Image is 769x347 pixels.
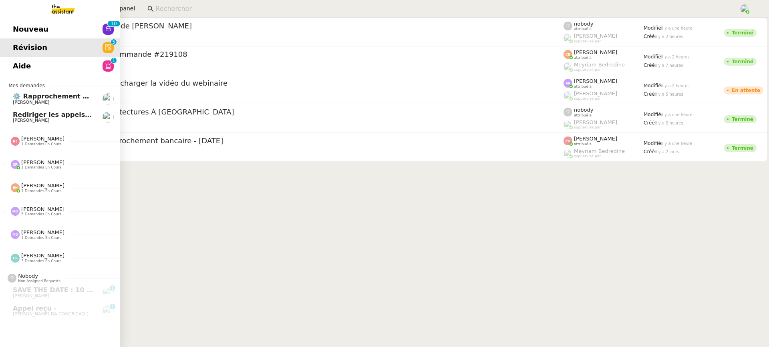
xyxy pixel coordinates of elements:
[574,119,617,125] span: [PERSON_NAME]
[655,121,683,125] span: il y a 2 heures
[574,125,601,130] span: suppervisé par
[21,159,64,165] span: [PERSON_NAME]
[112,39,115,46] p: 5
[13,92,114,100] span: ⚙️ Rapprochement bancaire
[574,49,617,55] span: [PERSON_NAME]
[655,150,679,154] span: il y a 2 jours
[41,137,564,144] span: COMPTABILITE - Rapprochement bancaire - [DATE]
[41,61,564,72] app-user-detailed-label: client
[13,311,114,317] span: [PERSON_NAME] DA CONCEICAO (thermisure)
[103,93,114,104] img: users%2FZAFXFIaOftf5WR54ZWPI2chrP4e2%2Favatar%2F37d67975-0ae7-4b49-8879-2c14f609ece3
[574,107,593,113] span: nobody
[13,286,233,294] span: SAVE THE DATE : 10 ans ça se fête ! Rendez-vous le [DATE]...
[103,112,114,123] img: users%2FfjlNmCTkLiVoA3HQjY3GA5JXGxb2%2Favatar%2Fstarofservice_97480retdsc0392.png
[574,33,617,39] span: [PERSON_NAME]
[11,230,20,239] img: svg
[644,83,661,88] span: Modifié
[574,84,592,89] span: attribué à
[110,304,115,309] nz-badge-sup: 1
[574,62,625,68] span: Meyriam Bedredine
[111,21,114,28] p: 1
[564,149,572,158] img: users%2FaellJyylmXSg4jqeVbanehhyYJm1%2Favatar%2Fprofile-pic%20(4).png
[11,207,20,216] img: svg
[103,305,114,317] img: users%2FhitvUqURzfdVsA8TDJwjiRfjLnH2%2Favatar%2Flogo-thermisure.png
[661,84,690,88] span: il y a 2 heures
[21,236,61,240] span: 1 demandes en cours
[41,32,564,43] app-user-detailed-label: client
[564,136,572,145] img: svg
[644,25,661,31] span: Modifié
[564,136,644,146] app-user-label: attribué à
[13,60,31,72] span: Aide
[111,39,117,45] nz-badge-sup: 5
[564,119,644,130] app-user-label: suppervisé par
[574,113,592,118] span: attribué à
[13,118,49,123] span: [PERSON_NAME]
[644,140,661,146] span: Modifié
[732,146,753,150] div: Terminé
[41,22,564,30] span: Traiter la candidature de [PERSON_NAME]
[644,54,661,60] span: Modifié
[644,112,661,117] span: Modifié
[661,55,690,59] span: il y a 2 heures
[732,88,760,93] div: En attente
[644,91,655,97] span: Créé
[13,23,48,35] span: Nouveau
[41,51,564,58] span: Solde payé pour la commande #219108
[41,90,564,100] app-user-detailed-label: client
[21,206,64,212] span: [PERSON_NAME]
[564,33,644,43] app-user-label: suppervisé par
[574,27,592,31] span: attribué à
[644,34,655,39] span: Créé
[655,92,683,96] span: il y a 5 heures
[644,62,655,68] span: Créé
[11,137,20,146] img: svg
[111,304,114,311] p: 1
[574,56,592,60] span: attribué à
[564,21,644,31] app-user-label: attribué à
[41,148,564,158] app-user-detailed-label: client
[564,90,644,101] app-user-label: suppervisé par
[107,21,120,26] nz-badge-sup: 10
[661,141,693,146] span: il y a une heure
[732,30,753,35] div: Terminé
[564,79,572,88] img: svg
[564,148,644,158] app-user-label: suppervisé par
[21,136,64,142] span: [PERSON_NAME]
[11,183,20,192] img: svg
[574,142,592,146] span: attribué à
[13,293,49,299] span: [PERSON_NAME]
[574,68,601,72] span: suppervisé par
[564,91,572,100] img: users%2FyQfMwtYgTqhRP2YHWHmG2s2LYaD3%2Favatar%2Fprofile-pic.png
[661,112,693,117] span: il y a une heure
[21,165,61,170] span: 1 demandes en cours
[21,183,64,189] span: [PERSON_NAME]
[112,58,115,65] p: 1
[21,229,64,235] span: [PERSON_NAME]
[41,80,564,87] span: [PERSON_NAME] et recharger la vidéo du webinaire
[4,82,50,90] span: Mes demandes
[18,279,60,283] span: Non-assigned requests
[574,21,593,27] span: nobody
[155,4,731,14] input: Rechercher
[564,120,572,129] img: users%2FyQfMwtYgTqhRP2YHWHmG2s2LYaD3%2Favatar%2Fprofile-pic.png
[574,154,601,158] span: suppervisé par
[111,285,114,293] p: 1
[564,49,644,60] app-user-label: attribué à
[21,212,61,217] span: 5 demandes en cours
[740,4,749,13] img: users%2FyQfMwtYgTqhRP2YHWHmG2s2LYaD3%2Favatar%2Fprofile-pic.png
[564,107,644,117] app-user-label: attribué à
[574,78,617,84] span: [PERSON_NAME]
[564,50,572,59] img: svg
[18,273,38,279] span: nobody
[574,90,617,96] span: [PERSON_NAME]
[21,259,61,263] span: 3 demandes en cours
[732,59,753,64] div: Terminé
[564,34,572,42] img: users%2FyQfMwtYgTqhRP2YHWHmG2s2LYaD3%2Favatar%2Fprofile-pic.png
[41,119,564,129] app-user-detailed-label: client
[732,117,753,122] div: Terminé
[114,21,117,28] p: 0
[661,26,693,30] span: il y a une heure
[11,254,20,263] img: svg
[13,100,49,105] span: [PERSON_NAME]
